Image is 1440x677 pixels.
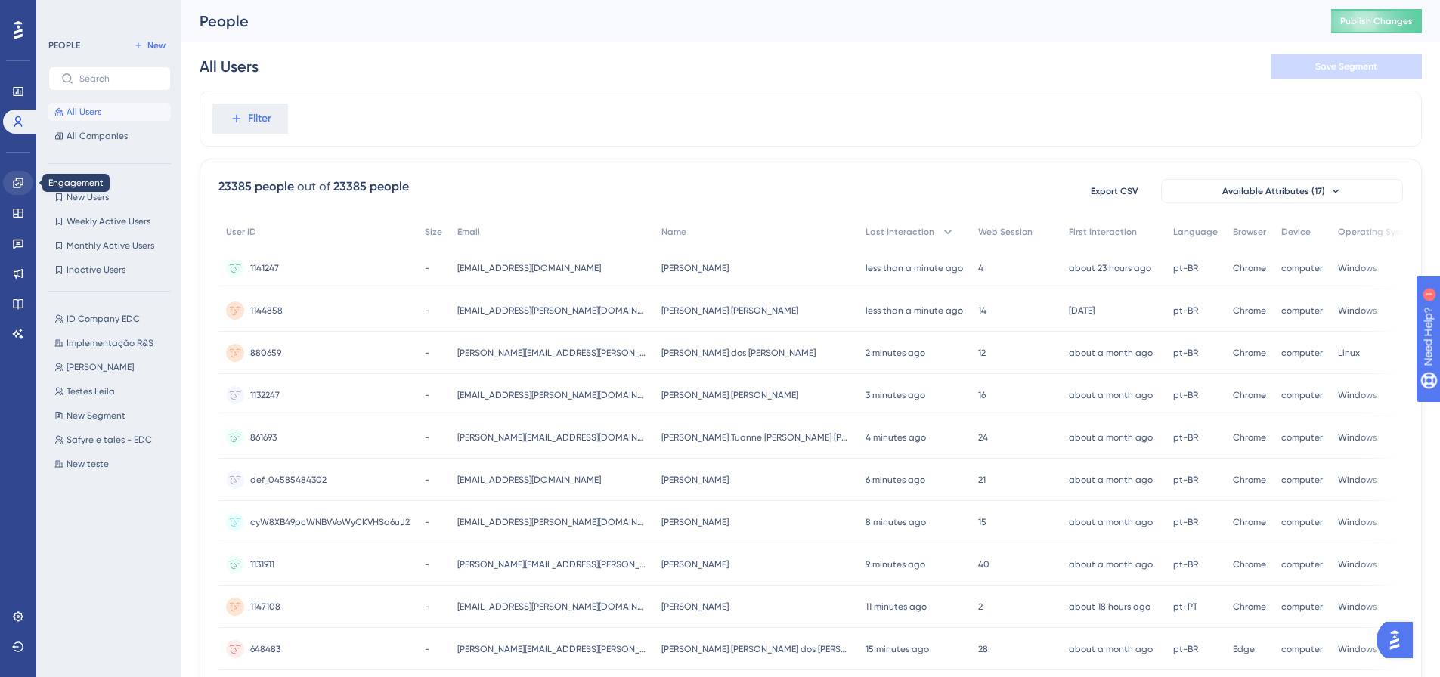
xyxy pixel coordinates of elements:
span: [PERSON_NAME][EMAIL_ADDRESS][PERSON_NAME][DOMAIN_NAME] [457,347,646,359]
button: Weekly Active Users [48,212,171,230]
span: [PERSON_NAME][EMAIL_ADDRESS][PERSON_NAME][DOMAIN_NAME] [457,643,646,655]
span: Windows [1338,431,1377,444]
button: New Users [48,188,171,206]
span: Web Session [978,226,1033,238]
span: 648483 [250,643,280,655]
span: computer [1281,474,1323,486]
span: 1141247 [250,262,279,274]
iframe: UserGuiding AI Assistant Launcher [1377,617,1422,663]
span: Implementação R&S [67,337,153,349]
span: Browser [1233,226,1266,238]
span: Edge [1233,643,1255,655]
time: 4 minutes ago [866,432,926,443]
button: Inactive Users [48,261,171,279]
span: New teste [67,458,109,470]
span: [EMAIL_ADDRESS][PERSON_NAME][DOMAIN_NAME] [457,516,646,528]
input: Search [79,73,158,84]
span: computer [1281,558,1323,570]
span: [PERSON_NAME] [661,601,729,613]
span: Safyre e tales - EDC [67,434,152,446]
span: Email [457,226,480,238]
span: computer [1281,643,1323,655]
time: about 18 hours ago [1069,601,1150,612]
button: Available Attributes (17) [1161,179,1403,203]
span: Export CSV [1091,185,1138,197]
span: pt-BR [1173,474,1198,486]
time: less than a minute ago [866,263,963,274]
div: out of [297,178,330,196]
time: about a month ago [1069,559,1153,570]
span: computer [1281,304,1323,317]
time: about a month ago [1069,348,1153,358]
span: pt-PT [1173,601,1197,613]
span: Need Help? [36,4,94,22]
span: Windows [1338,262,1377,274]
span: Windows [1338,389,1377,401]
span: computer [1281,262,1323,274]
span: Device [1281,226,1311,238]
span: pt-BR [1173,558,1198,570]
time: 3 minutes ago [866,390,925,400]
span: Monthly Active Users [67,240,154,252]
time: 8 minutes ago [866,517,926,527]
span: 12 [978,347,986,359]
span: cyW8XB49pcWNBVVoWyCKVHSa6uJ2 [250,516,410,528]
span: Windows [1338,558,1377,570]
span: 1132247 [250,389,280,401]
button: Monthly Active Users [48,236,171,255]
span: pt-BR [1173,643,1198,655]
span: Windows [1338,304,1377,317]
span: Publish Changes [1340,15,1413,27]
span: [EMAIL_ADDRESS][PERSON_NAME][DOMAIN_NAME] [457,304,646,317]
span: computer [1281,516,1323,528]
span: def_04585484302 [250,474,327,486]
span: pt-BR [1173,389,1198,401]
span: - [425,474,429,486]
button: Testes Leila [48,382,180,400]
span: Weekly Active Users [67,215,150,227]
span: computer [1281,431,1323,444]
button: All Companies [48,127,171,145]
span: [EMAIL_ADDRESS][DOMAIN_NAME] [457,262,601,274]
button: Publish Changes [1331,9,1422,33]
span: [EMAIL_ADDRESS][PERSON_NAME][DOMAIN_NAME] [457,389,646,401]
span: 1147108 [250,601,280,613]
span: Chrome [1233,389,1266,401]
time: 6 minutes ago [866,475,925,485]
div: 23385 people [333,178,409,196]
span: 880659 [250,347,281,359]
span: First Interaction [1069,226,1137,238]
span: [PERSON_NAME] [PERSON_NAME] dos [PERSON_NAME] [661,643,850,655]
span: computer [1281,601,1323,613]
span: Last Interaction [866,226,934,238]
span: Linux [1338,347,1360,359]
span: pt-BR [1173,516,1198,528]
span: Windows [1338,643,1377,655]
span: Chrome [1233,558,1266,570]
span: [PERSON_NAME] Tuanne [PERSON_NAME] [PERSON_NAME] [661,431,850,444]
span: 16 [978,389,986,401]
span: - [425,516,429,528]
span: 1131911 [250,558,274,570]
span: 21 [978,474,986,486]
span: pt-BR [1173,304,1198,317]
time: less than a minute ago [866,305,963,316]
span: 1144858 [250,304,283,317]
span: 2 [978,601,983,613]
div: People [200,11,1293,32]
span: Windows [1338,601,1377,613]
button: Save Segment [1271,54,1422,79]
span: [PERSON_NAME] [661,474,729,486]
span: computer [1281,347,1323,359]
span: [PERSON_NAME][EMAIL_ADDRESS][DOMAIN_NAME] [457,431,646,444]
span: - [425,389,429,401]
span: - [425,601,429,613]
span: pt-BR [1173,431,1198,444]
span: Size [425,226,442,238]
span: Windows [1338,516,1377,528]
span: 15 [978,516,986,528]
time: about a month ago [1069,475,1153,485]
span: ID Company EDC [67,313,140,325]
span: [PERSON_NAME] [661,262,729,274]
button: Filter [212,104,288,134]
